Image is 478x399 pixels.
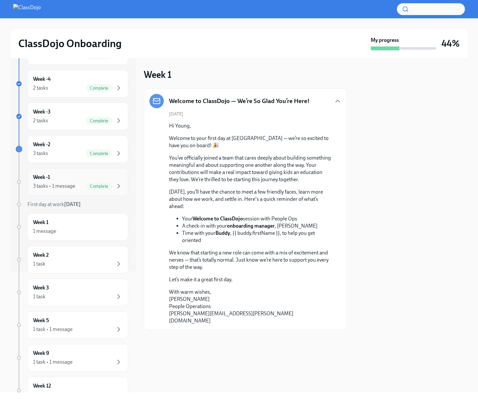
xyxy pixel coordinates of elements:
strong: My progress [371,37,399,44]
span: Complete [86,151,112,156]
div: 1 task • 1 message [33,326,73,333]
h6: Week -1 [33,174,50,181]
a: Week 11 message [16,213,128,241]
a: First day at work[DATE] [16,201,128,208]
p: Hi Young, [169,122,331,130]
div: 3 tasks • 1 message [33,182,75,190]
a: Week 91 task • 1 message [16,344,128,372]
strong: Buddy [215,230,230,236]
div: 1 task • 1 message [33,358,73,366]
div: 2 tasks [33,117,48,124]
a: Week 51 task • 1 message [16,311,128,339]
a: Week 21 task [16,246,128,273]
span: Complete [86,86,112,91]
p: Welcome to your first day at [GEOGRAPHIC_DATA] — we’re so excited to have you on board! 🎉 [169,135,331,149]
strong: onboarding manager [227,223,275,229]
p: We know that starting a new role can come with a mix of excitement and nerves — that’s totally no... [169,249,331,271]
li: A check-in with your , [PERSON_NAME] [182,222,331,230]
p: [DATE], you’ll have the chance to meet a few friendly faces, learn more about how we work, and se... [169,188,331,210]
div: 2 tasks [33,84,48,92]
strong: Welcome to ClassDojo [193,216,243,222]
h5: Welcome to ClassDojo — We’re So Glad You’re Here! [169,97,310,105]
h6: Week 12 [33,382,51,390]
h6: Week 1 [33,219,48,226]
strong: [DATE] [64,201,81,207]
img: ClassDojo [13,4,41,14]
h6: Week -2 [33,141,50,148]
h3: 44% [441,38,460,49]
a: Week -13 tasks • 1 messageComplete [16,168,128,196]
li: Time with your , {{ buddy.firstName }}, to help you get oriented [182,230,331,244]
h3: Week 1 [144,69,172,80]
div: 1 task [33,293,45,300]
a: Week -32 tasksComplete [16,103,128,130]
span: First day at work [27,201,81,207]
span: [DATE] [169,111,183,117]
a: Week 31 task [16,279,128,306]
div: 3 tasks [33,150,48,157]
p: Let’s make it a great first day. [169,276,331,283]
h6: Week -4 [33,76,51,83]
div: 1 task [33,260,45,268]
span: Complete [86,184,112,189]
span: Complete [86,118,112,123]
p: With warm wishes, [PERSON_NAME] People Operations [PERSON_NAME][EMAIL_ADDRESS][PERSON_NAME][DOMAI... [169,288,331,324]
h6: Week 2 [33,252,49,259]
div: 1 task • 1 message [33,391,73,398]
h2: ClassDojo Onboarding [18,37,122,50]
p: You’ve officially joined a team that cares deeply about building something meaningful and about s... [169,154,331,183]
h6: Week -3 [33,108,51,115]
a: Week -23 tasksComplete [16,135,128,163]
h6: Week 3 [33,284,49,291]
li: Your session with People Ops [182,215,331,222]
h6: Week 9 [33,350,49,357]
div: 1 message [33,228,56,235]
a: Week -42 tasksComplete [16,70,128,97]
h6: Week 5 [33,317,49,324]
